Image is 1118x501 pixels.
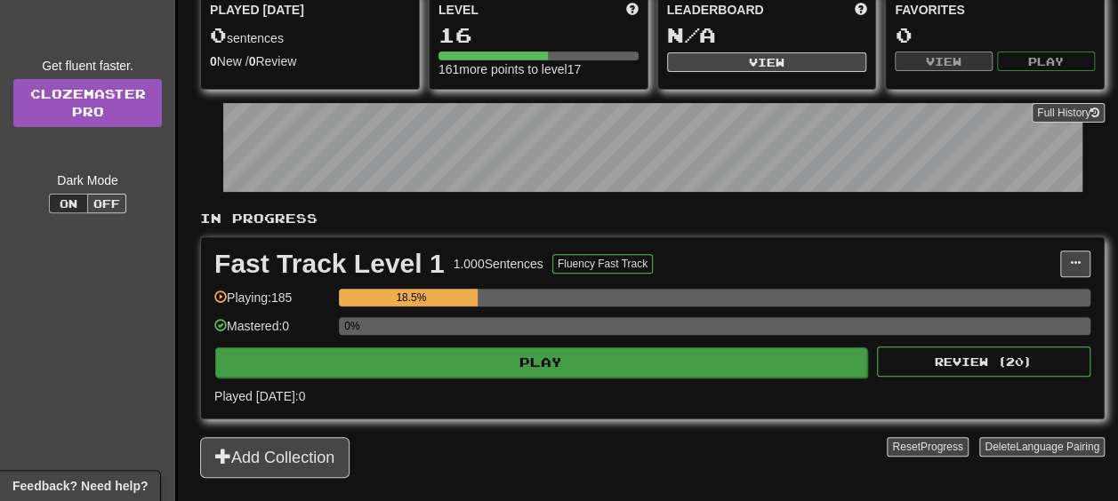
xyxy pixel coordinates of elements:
[215,347,867,378] button: Play
[210,1,304,19] span: Played [DATE]
[249,54,256,68] strong: 0
[454,255,543,273] div: 1.000 Sentences
[997,52,1095,71] button: Play
[626,1,639,19] span: Score more points to level up
[344,289,478,306] div: 18.5%
[210,24,410,47] div: sentences
[87,194,126,213] button: Off
[200,210,1105,227] p: In Progress
[1016,441,1099,453] span: Language Pairing
[552,254,653,274] button: Fluency Fast Track
[210,22,227,47] span: 0
[214,317,330,346] div: Mastered: 0
[667,52,867,72] button: View
[895,52,993,71] button: View
[979,437,1105,457] button: DeleteLanguage Pairing
[877,346,1090,377] button: Review (20)
[438,60,639,78] div: 161 more points to level 17
[210,52,410,70] div: New / Review
[438,24,639,46] div: 16
[887,437,968,457] button: ResetProgress
[214,289,330,318] div: Playing: 185
[667,22,716,47] span: N/A
[438,1,479,19] span: Level
[49,194,88,213] button: On
[13,79,162,127] a: ClozemasterPro
[210,54,217,68] strong: 0
[921,441,963,453] span: Progress
[214,389,305,403] span: Played [DATE]: 0
[1032,103,1105,123] button: Full History
[854,1,866,19] span: This week in points, UTC
[895,24,1095,46] div: 0
[13,57,162,75] div: Get fluent faster.
[12,477,148,495] span: Open feedback widget
[13,171,162,189] div: Dark Mode
[895,1,1095,19] div: Favorites
[214,250,445,277] div: Fast Track Level 1
[200,437,350,478] button: Add Collection
[667,1,764,19] span: Leaderboard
